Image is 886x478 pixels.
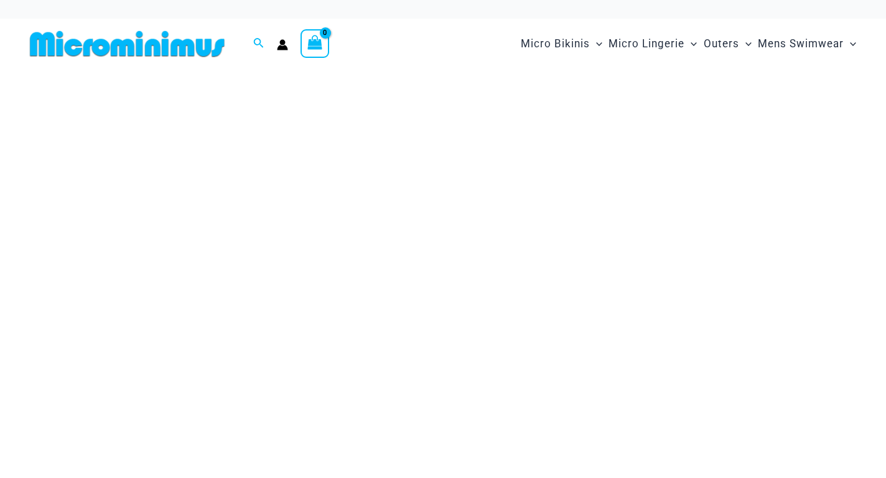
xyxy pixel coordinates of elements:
[516,23,861,65] nav: Site Navigation
[701,25,755,63] a: OutersMenu ToggleMenu Toggle
[277,39,288,50] a: Account icon link
[253,36,264,52] a: Search icon link
[704,28,739,60] span: Outers
[609,28,684,60] span: Micro Lingerie
[755,25,859,63] a: Mens SwimwearMenu ToggleMenu Toggle
[521,28,590,60] span: Micro Bikinis
[605,25,700,63] a: Micro LingerieMenu ToggleMenu Toggle
[758,28,844,60] span: Mens Swimwear
[844,28,856,60] span: Menu Toggle
[684,28,697,60] span: Menu Toggle
[739,28,752,60] span: Menu Toggle
[25,30,230,58] img: MM SHOP LOGO FLAT
[301,29,329,58] a: View Shopping Cart, empty
[590,28,602,60] span: Menu Toggle
[518,25,605,63] a: Micro BikinisMenu ToggleMenu Toggle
